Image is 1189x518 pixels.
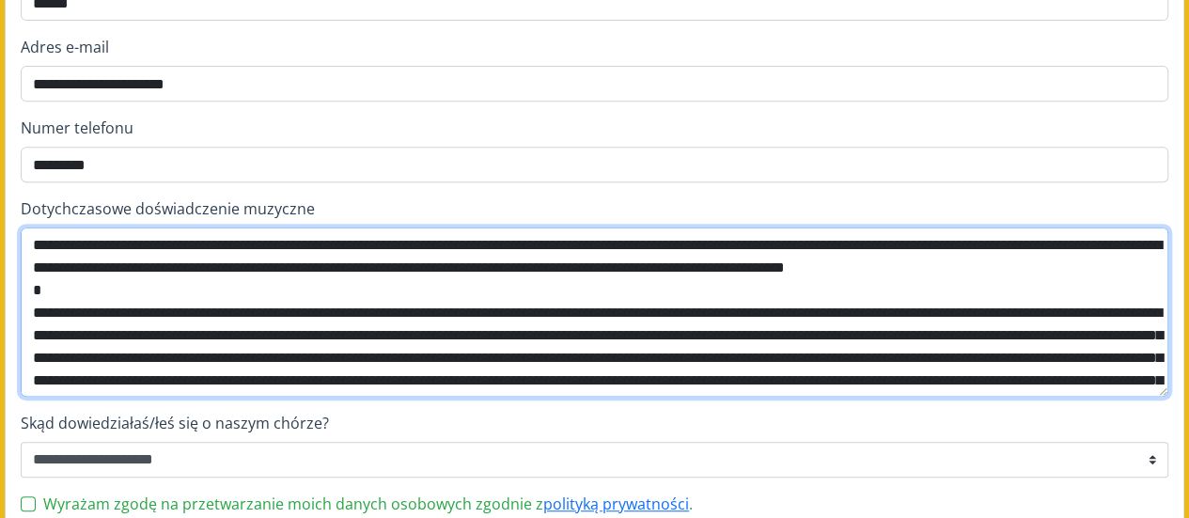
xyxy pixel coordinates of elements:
[21,36,1168,58] label: Adres e-mail
[43,493,693,515] label: Wyrażam zgodę na przetwarzanie moich danych osobowych zgodnie z .
[543,494,689,514] a: polityką prywatności
[21,412,1168,434] label: Skąd dowiedziałaś/łeś się o naszym chórze?
[21,197,1168,220] label: Dotychczasowe doświadczenie muzyczne
[21,117,1168,139] label: Numer telefonu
